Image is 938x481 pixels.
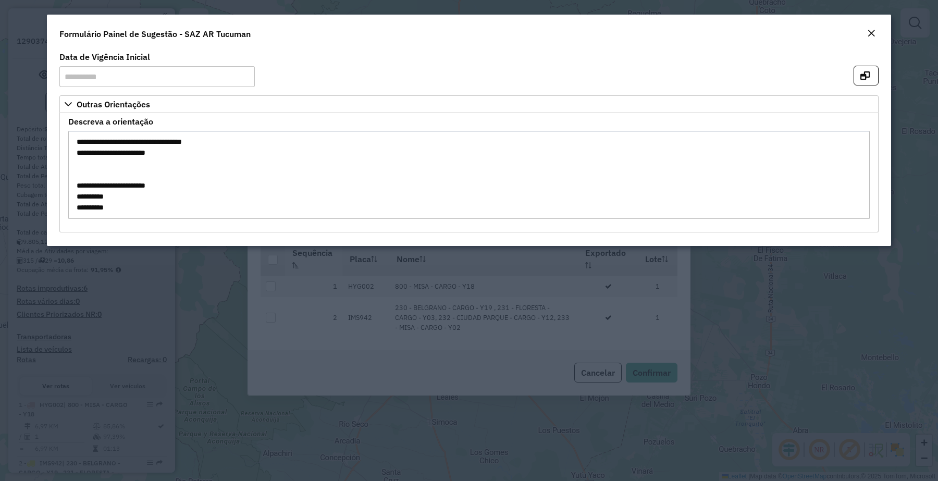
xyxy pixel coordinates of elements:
[59,51,150,63] label: Data de Vigência Inicial
[867,29,875,38] em: Fechar
[864,27,879,41] button: Close
[59,113,879,232] div: Outras Orientações
[68,115,153,128] label: Descreva a orientação
[59,28,251,40] h4: Formulário Painel de Sugestão - SAZ AR Tucuman
[77,100,150,108] span: Outras Orientações
[59,95,879,113] a: Outras Orientações
[854,69,879,80] hb-button: Abrir em nova aba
